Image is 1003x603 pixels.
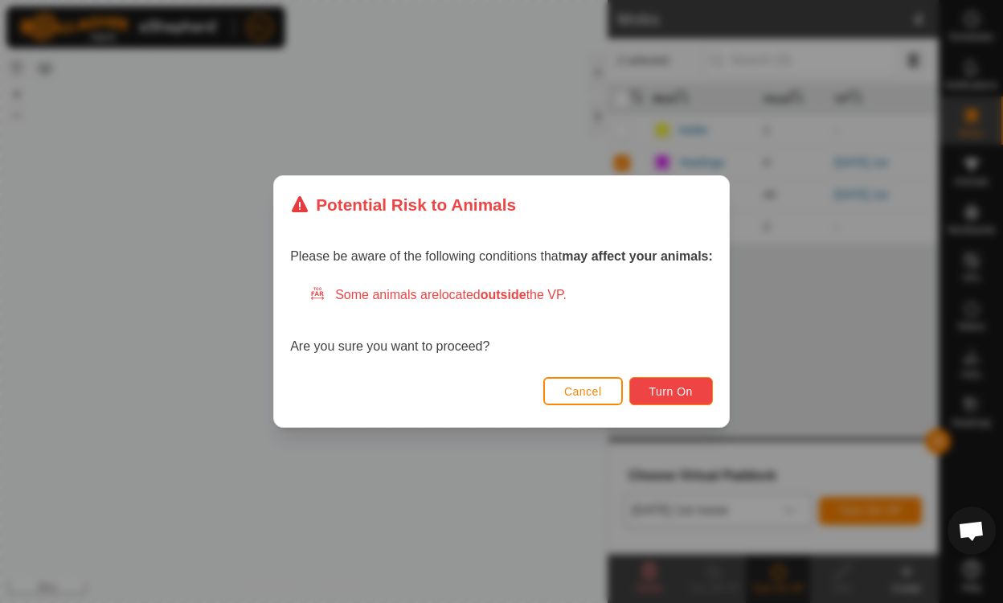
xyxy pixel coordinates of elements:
button: Cancel [543,377,623,405]
div: Open chat [948,507,996,555]
span: Turn On [649,385,693,398]
div: Some animals are [309,285,713,305]
span: Cancel [564,385,602,398]
span: located the VP. [439,288,567,301]
div: Potential Risk to Animals [290,192,516,217]
div: Are you sure you want to proceed? [290,285,713,356]
span: Please be aware of the following conditions that [290,249,713,263]
strong: may affect your animals: [562,249,713,263]
button: Turn On [629,377,713,405]
strong: outside [481,288,526,301]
